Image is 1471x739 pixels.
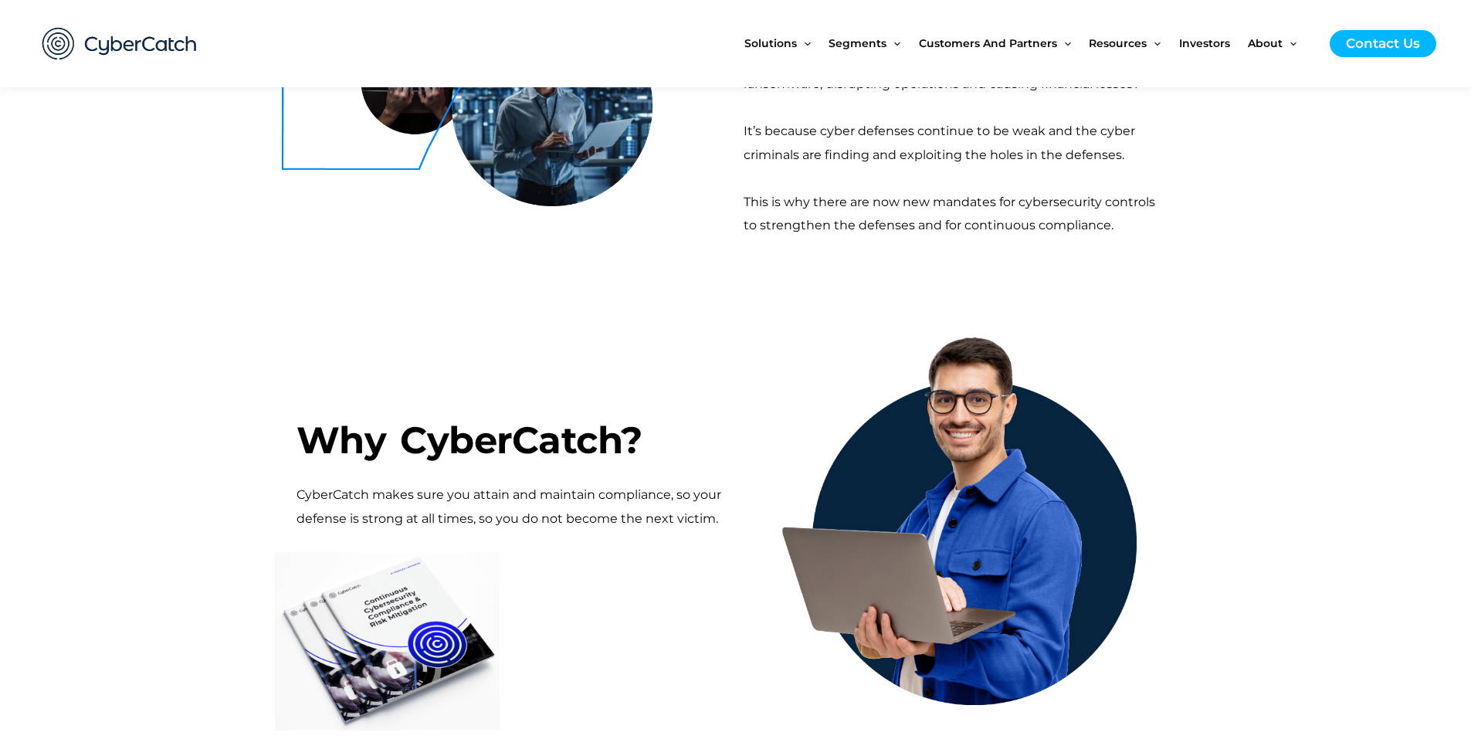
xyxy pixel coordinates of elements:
a: Contact Us [1330,30,1436,57]
span: Investors [1179,11,1230,76]
a: Investors [1179,11,1248,76]
span: Menu Toggle [886,11,900,76]
div: This is why there are now new mandates for cybersecurity controls to strengthen the defenses and ... [744,191,1168,238]
span: About [1248,11,1283,76]
span: Customers and Partners [919,11,1057,76]
h3: Why CyberCatch? [297,357,729,468]
span: Menu Toggle [797,11,811,76]
span: Menu Toggle [1283,11,1296,76]
p: CyberCatch makes sure you attain and maintain compliance, so your defense is strong at all times,... [297,483,729,531]
span: Solutions [744,11,797,76]
span: Menu Toggle [1147,11,1161,76]
span: Segments [829,11,886,76]
span: Menu Toggle [1057,11,1071,76]
nav: Site Navigation: New Main Menu [744,11,1314,76]
img: CyberCatch [27,12,212,76]
div: It’s because cyber defenses continue to be weak and the cyber criminals are finding and exploitin... [744,120,1168,167]
span: Resources [1089,11,1147,76]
